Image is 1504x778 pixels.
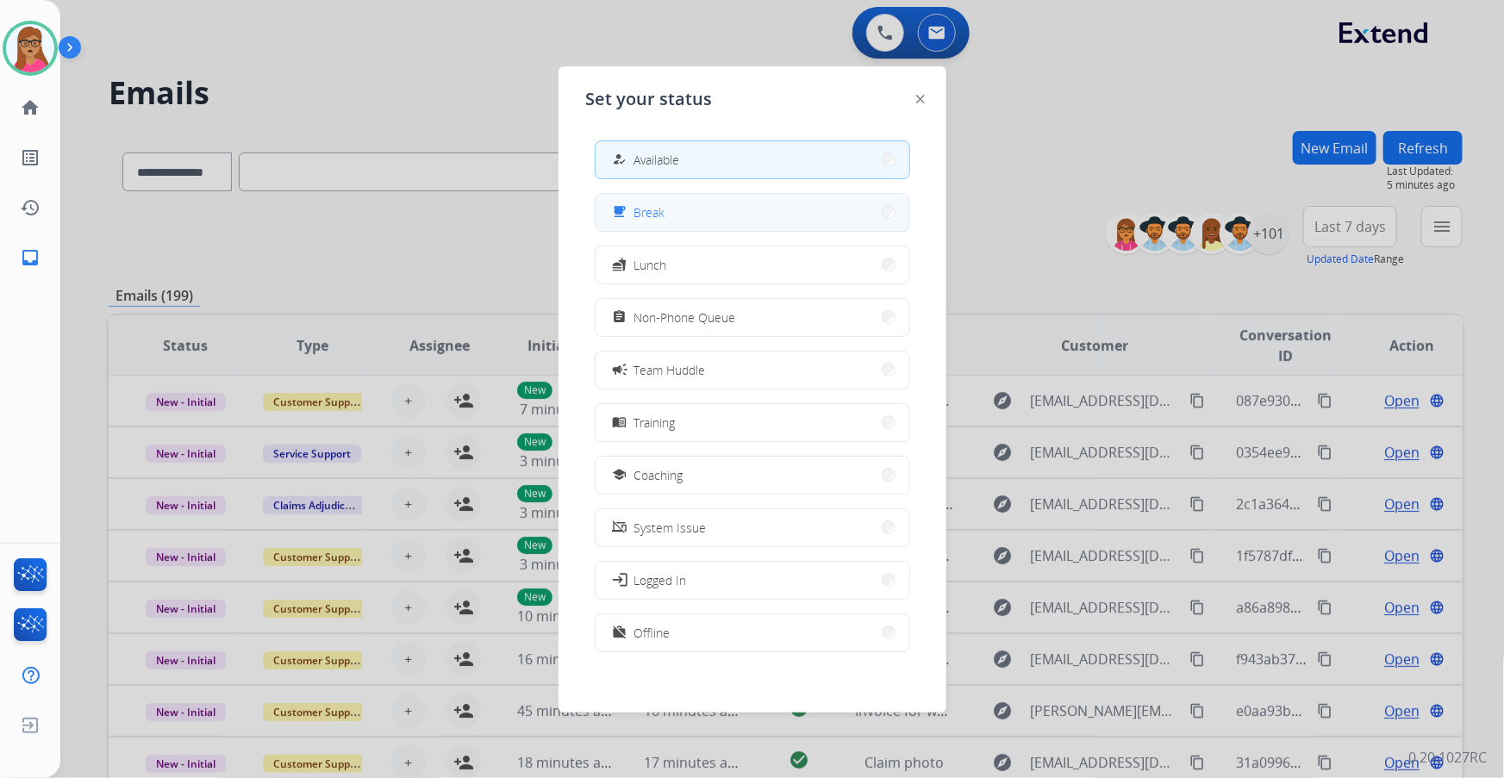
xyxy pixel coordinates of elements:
[20,147,41,168] mat-icon: list_alt
[596,404,909,441] button: Training
[634,308,736,327] span: Non-Phone Queue
[634,466,683,484] span: Coaching
[596,246,909,283] button: Lunch
[610,361,627,378] mat-icon: campaign
[596,509,909,546] button: System Issue
[612,520,627,535] mat-icon: phonelink_off
[612,310,627,325] mat-icon: assignment
[634,571,687,589] span: Logged In
[596,194,909,231] button: Break
[596,614,909,651] button: Offline
[634,256,667,274] span: Lunch
[596,457,909,494] button: Coaching
[634,624,671,642] span: Offline
[20,97,41,118] mat-icon: home
[612,258,627,272] mat-icon: fastfood
[634,151,680,169] span: Available
[1408,747,1487,768] p: 0.20.1027RC
[596,352,909,389] button: Team Huddle
[596,562,909,599] button: Logged In
[612,468,627,482] mat-icon: school
[596,141,909,178] button: Available
[916,95,925,103] img: close-button
[20,197,41,218] mat-icon: history
[6,24,54,72] img: avatar
[634,203,665,221] span: Break
[634,519,707,537] span: System Issue
[586,87,713,111] span: Set your status
[610,571,627,588] mat-icon: login
[634,414,676,432] span: Training
[634,361,706,379] span: Team Huddle
[612,626,627,640] mat-icon: work_off
[20,247,41,268] mat-icon: inbox
[612,205,627,220] mat-icon: free_breakfast
[612,152,627,167] mat-icon: how_to_reg
[596,299,909,336] button: Non-Phone Queue
[612,415,627,430] mat-icon: menu_book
